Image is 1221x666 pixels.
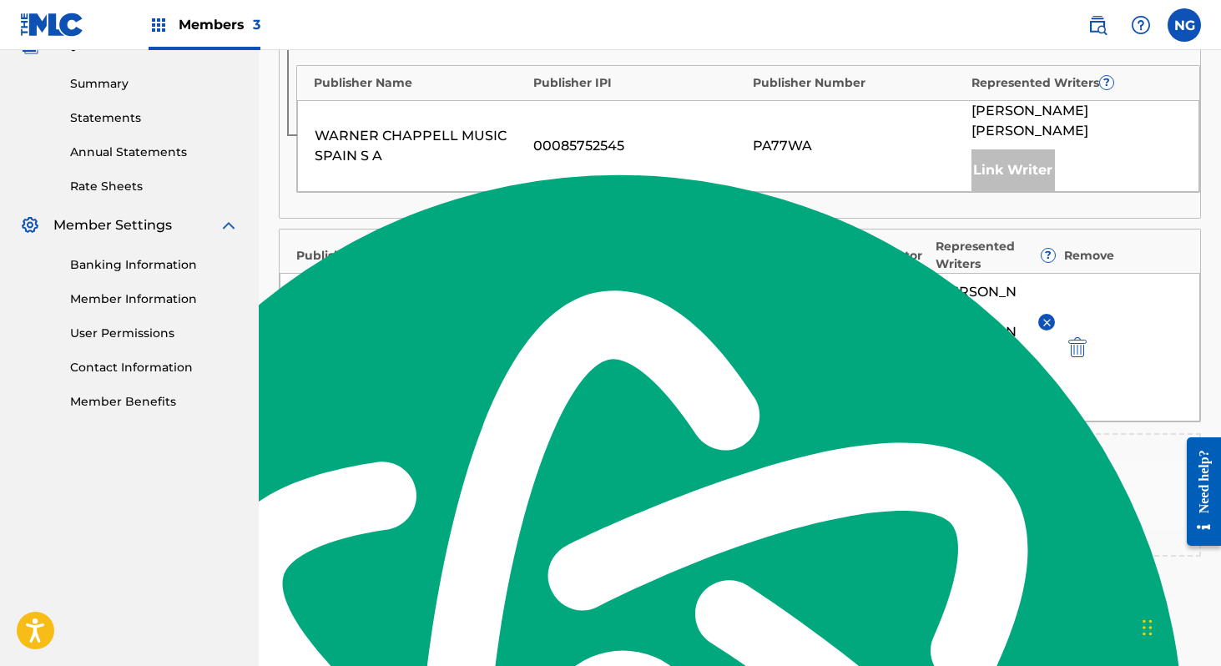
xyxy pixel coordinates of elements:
a: Banking Information [70,256,239,274]
div: Help [1124,8,1158,42]
a: Rate Sheets [70,178,239,195]
iframe: Chat Widget [1138,586,1221,666]
div: Publisher Number [753,74,964,92]
a: Public Search [1081,8,1114,42]
span: [PERSON_NAME] [PERSON_NAME] [971,101,1182,141]
div: 00085752545 [533,136,744,156]
a: Contact Information [70,359,239,376]
img: Member Settings [20,215,40,235]
span: Member Settings [53,215,172,235]
img: MLC Logo [20,13,84,37]
div: Publisher Name [314,74,525,92]
iframe: Resource Center [1174,425,1221,559]
a: Statements [70,109,239,127]
img: Top Rightsholders [149,15,169,35]
img: expand [219,215,239,235]
div: User Menu [1168,8,1201,42]
span: 3 [253,17,260,33]
a: Member Benefits [70,393,239,411]
span: ? [1100,76,1113,89]
img: search [1087,15,1107,35]
div: PA77WA [753,136,963,156]
a: Summary [70,75,239,93]
div: Widget de chat [1138,586,1221,666]
div: Represented Writers [971,74,1183,92]
div: Arrastrar [1143,603,1153,653]
div: WARNER CHAPPELL MUSIC SPAIN S A [315,126,525,166]
span: Members [179,15,260,34]
a: User Permissions [70,325,239,342]
img: help [1131,15,1151,35]
div: Publisher IPI [533,74,744,92]
a: Annual Statements [70,144,239,161]
a: Member Information [70,290,239,308]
